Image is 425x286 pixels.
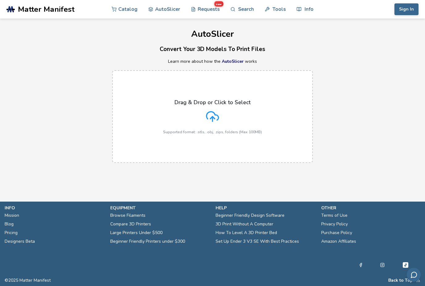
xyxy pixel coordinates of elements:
p: Supported format: .stls, .obj, .zips, folders (Max 100MB) [163,130,262,134]
a: Tiktok [402,261,409,269]
a: Privacy Policy [321,220,348,228]
p: info [5,205,104,211]
a: Facebook [359,261,363,269]
a: Large Printers Under $500 [110,228,162,237]
a: Mission [5,211,19,220]
a: Instagram [380,261,385,269]
a: Amazon Affiliates [321,237,356,246]
button: Sign In [394,3,419,15]
button: Back to Top [388,278,413,283]
p: Drag & Drop or Click to Select [175,99,250,105]
span: © 2025 Matter Manifest [5,278,51,283]
a: Pricing [5,228,18,237]
a: Beginner Friendly Printers under $300 [110,237,185,246]
a: Designers Beta [5,237,35,246]
a: 3D Print Without A Computer [216,220,273,228]
a: RSS Feed [416,278,420,283]
a: Terms of Use [321,211,347,220]
span: Matter Manifest [18,5,74,14]
p: help [216,205,315,211]
span: new [214,1,223,6]
p: equipment [110,205,210,211]
a: Beginner Friendly Design Software [216,211,284,220]
a: Purchase Policy [321,228,352,237]
button: Send feedback via email [407,268,421,282]
a: Blog [5,220,14,228]
a: Compare 3D Printers [110,220,151,228]
a: AutoSlicer [222,58,244,64]
a: Browse Filaments [110,211,145,220]
a: Set Up Ender 3 V3 SE With Best Practices [216,237,299,246]
p: other [321,205,421,211]
a: How To Level A 3D Printer Bed [216,228,277,237]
